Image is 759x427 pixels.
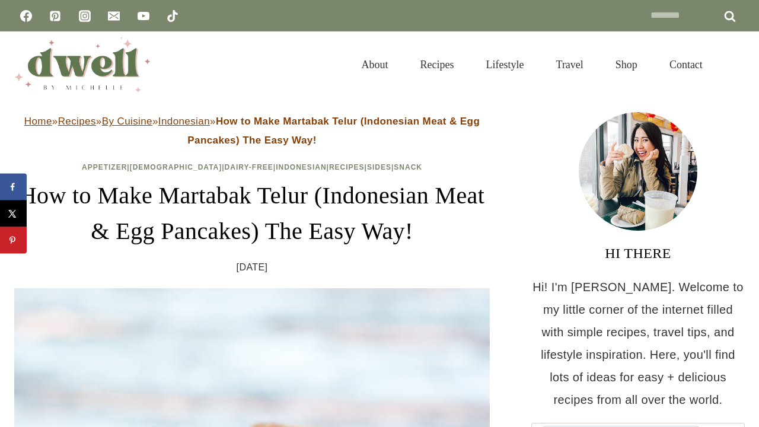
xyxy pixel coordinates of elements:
h1: How to Make Martabak Telur (Indonesian Meat & Egg Pancakes) The Easy Way! [14,178,490,249]
a: Sides [367,163,391,171]
a: Shop [599,44,653,85]
a: [DEMOGRAPHIC_DATA] [130,163,222,171]
a: By Cuisine [102,116,152,127]
a: Recipes [404,44,470,85]
a: Indonesian [158,116,210,127]
a: YouTube [132,4,155,28]
a: Indonesian [276,163,326,171]
a: Home [24,116,52,127]
a: Dairy-Free [225,163,273,171]
a: About [346,44,404,85]
a: Instagram [73,4,97,28]
a: Travel [540,44,599,85]
h3: HI THERE [531,243,745,264]
p: Hi! I'm [PERSON_NAME]. Welcome to my little corner of the internet filled with simple recipes, tr... [531,276,745,411]
a: TikTok [161,4,184,28]
a: Recipes [329,163,365,171]
img: DWELL by michelle [14,37,151,92]
a: Email [102,4,126,28]
a: Appetizer [82,163,127,171]
strong: How to Make Martabak Telur (Indonesian Meat & Egg Pancakes) The Easy Way! [187,116,480,146]
a: Snack [394,163,422,171]
a: Pinterest [43,4,67,28]
nav: Primary Navigation [346,44,719,85]
a: Recipes [58,116,96,127]
time: [DATE] [237,259,268,276]
a: Contact [653,44,719,85]
a: Lifestyle [470,44,540,85]
span: » » » » [24,116,480,146]
button: View Search Form [725,55,745,75]
span: | | | | | | [82,163,422,171]
a: Facebook [14,4,38,28]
